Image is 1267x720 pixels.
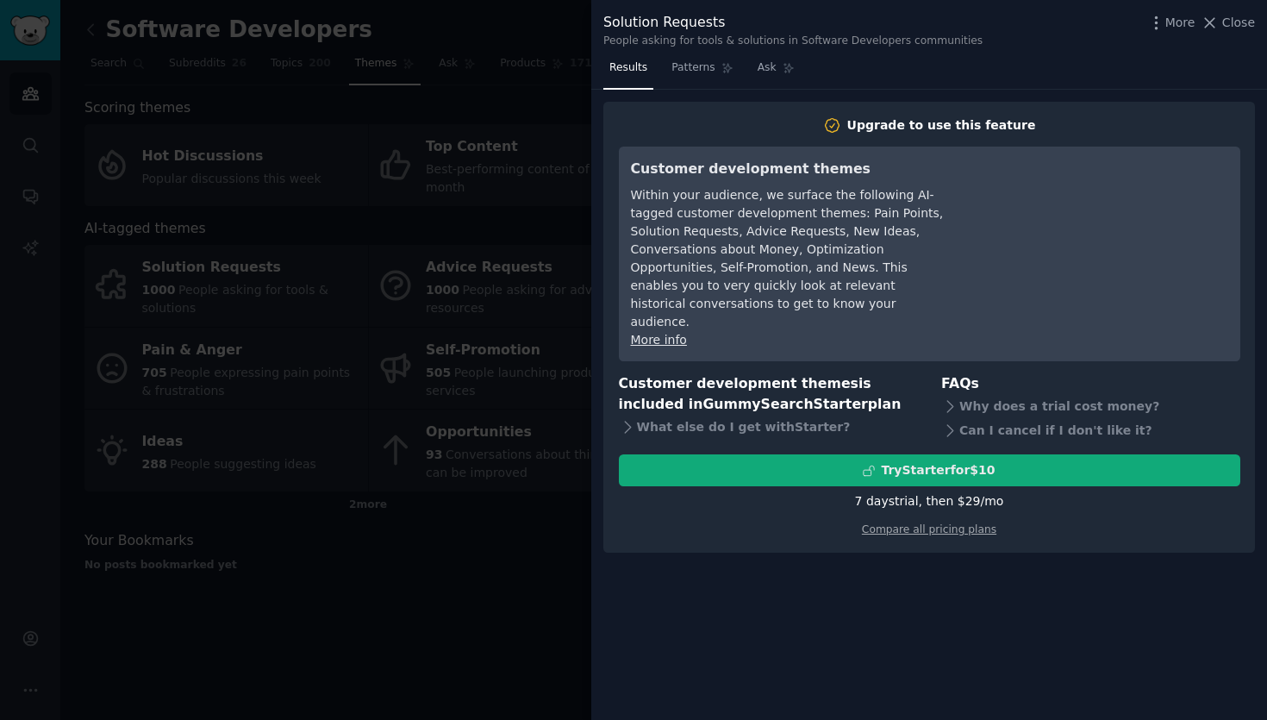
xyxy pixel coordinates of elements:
div: Upgrade to use this feature [847,116,1036,135]
div: Can I cancel if I don't like it? [941,418,1240,442]
span: Patterns [671,60,715,76]
a: Compare all pricing plans [862,523,996,535]
button: More [1147,14,1195,32]
div: Why does a trial cost money? [941,394,1240,418]
span: GummySearch Starter [702,396,867,412]
span: Results [609,60,647,76]
div: What else do I get with Starter ? [619,416,918,440]
a: Ask [752,54,801,90]
iframe: YouTube video player [970,159,1228,288]
span: Ask [758,60,777,76]
div: Try Starter for $10 [881,461,995,479]
div: People asking for tools & solutions in Software Developers communities [603,34,983,49]
div: 7 days trial, then $ 29 /mo [855,492,1004,510]
button: Close [1201,14,1255,32]
div: Within your audience, we surface the following AI-tagged customer development themes: Pain Points... [631,186,946,331]
span: More [1165,14,1195,32]
a: More info [631,333,687,347]
h3: FAQs [941,373,1240,395]
button: TryStarterfor$10 [619,454,1240,486]
div: Solution Requests [603,12,983,34]
h3: Customer development themes [631,159,946,180]
a: Patterns [665,54,739,90]
h3: Customer development themes is included in plan [619,373,918,416]
a: Results [603,54,653,90]
span: Close [1222,14,1255,32]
